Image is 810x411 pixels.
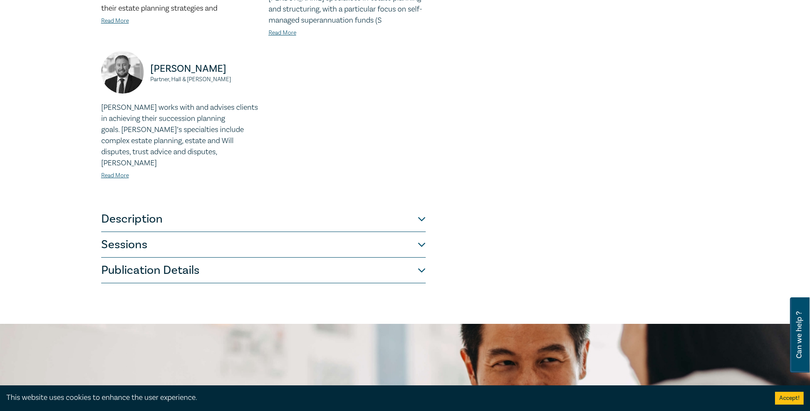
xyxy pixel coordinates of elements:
[101,206,426,232] button: Description
[101,232,426,258] button: Sessions
[101,172,129,179] a: Read More
[150,76,258,82] small: Partner, Hall & [PERSON_NAME]
[150,62,258,76] p: [PERSON_NAME]
[101,17,129,25] a: Read More
[101,258,426,283] button: Publication Details
[101,102,258,169] p: [PERSON_NAME] works with and advises clients in achieving their succession planning goals. [PERSO...
[775,392,804,405] button: Accept cookies
[101,51,144,94] img: https://s3.ap-southeast-2.amazonaws.com/leo-cussen-store-production-content/Contacts/William%20Mo...
[795,302,803,367] span: Can we help ?
[6,392,762,403] div: This website uses cookies to enhance the user experience.
[269,29,296,37] a: Read More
